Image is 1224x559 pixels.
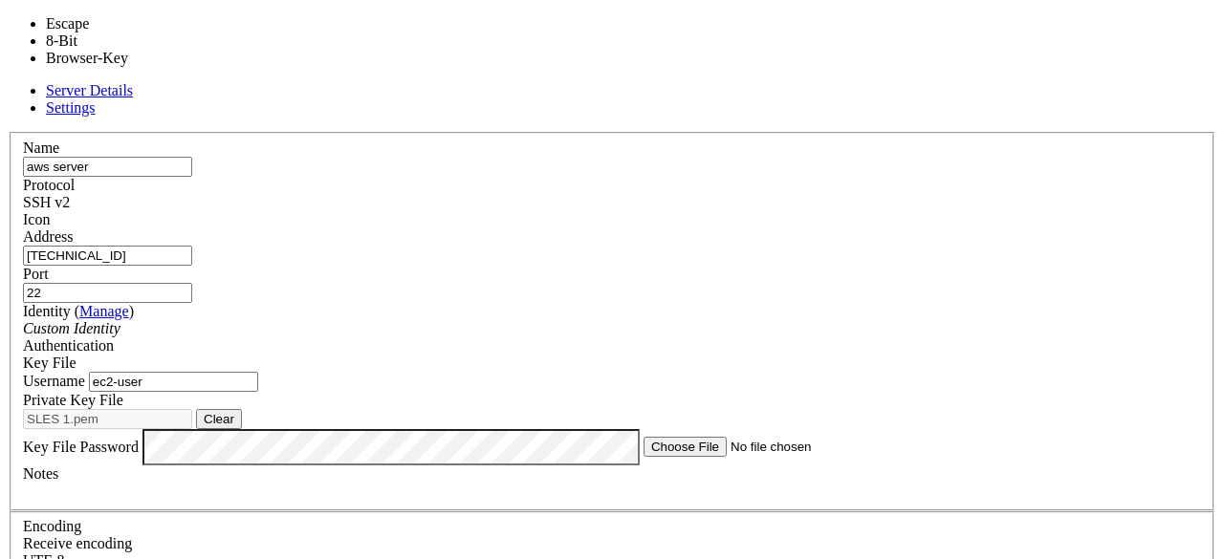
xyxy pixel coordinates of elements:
[23,337,114,354] label: Authentication
[23,438,139,454] label: Key File Password
[23,140,59,156] label: Name
[23,320,120,336] i: Custom Identity
[46,99,96,116] a: Settings
[23,320,1201,337] div: Custom Identity
[89,372,258,392] input: Login Username
[23,355,1201,372] div: Key File
[23,266,49,282] label: Port
[23,157,192,177] input: Server Name
[46,15,288,32] li: Escape
[23,194,70,210] span: SSH v2
[23,194,1201,211] div: SSH v2
[23,392,123,408] label: Private Key File
[23,228,73,245] label: Address
[23,535,132,551] label: Set the expected encoding for data received from the host. If the encodings do not match, visual ...
[46,50,288,67] li: Browser-Key
[23,465,58,482] label: Notes
[23,303,134,319] label: Identity
[196,409,242,429] button: Clear
[75,303,134,319] span: ( )
[23,211,50,227] label: Icon
[23,246,192,266] input: Host Name or IP
[23,283,192,303] input: Port Number
[23,518,81,534] label: Encoding
[46,82,133,98] a: Server Details
[23,373,85,389] label: Username
[8,8,974,22] x-row: ec2-user@[TECHNICAL_ID]'s password:
[79,303,129,319] a: Manage
[262,8,270,22] div: (34, 0)
[46,32,288,50] li: 8-Bit
[23,177,75,193] label: Protocol
[23,355,76,371] span: Key File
